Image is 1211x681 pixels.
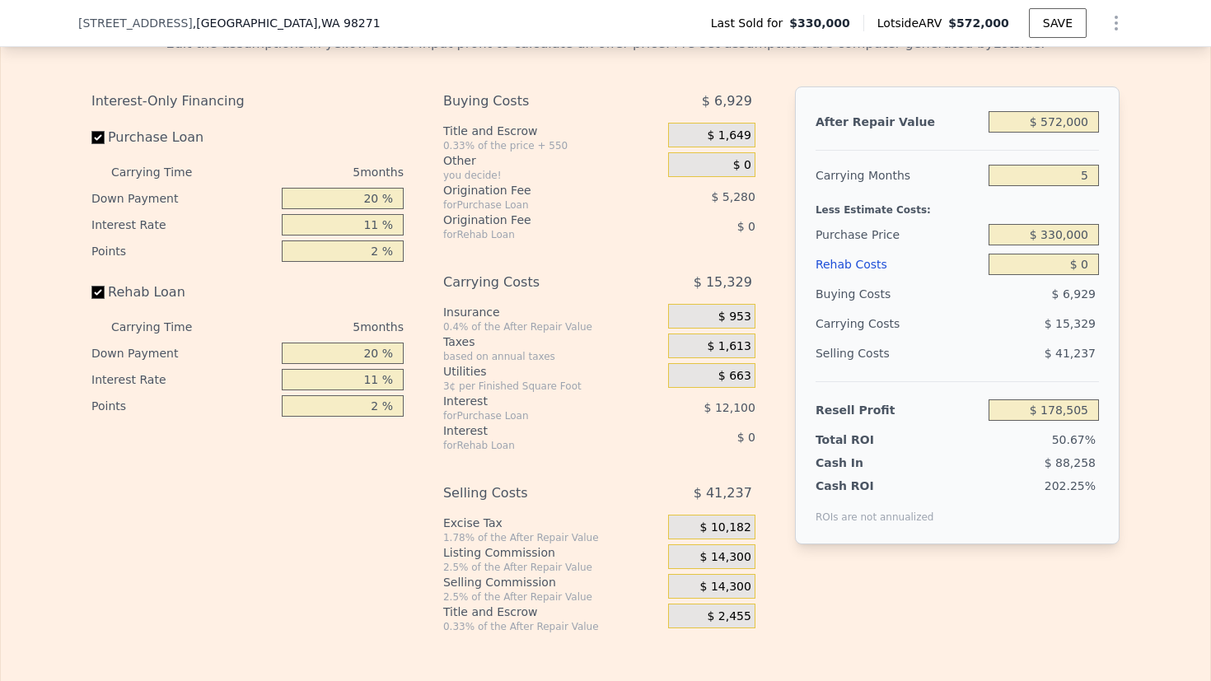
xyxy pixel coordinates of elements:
[700,550,751,565] span: $ 14,300
[443,380,662,393] div: 3¢ per Finished Square Foot
[816,494,934,524] div: ROIs are not annualized
[816,431,919,448] div: Total ROI
[91,340,275,366] div: Down Payment
[816,220,982,250] div: Purchase Price
[443,478,627,508] div: Selling Costs
[443,590,662,604] div: 2.5% of the After Repair Value
[91,123,275,152] label: Purchase Loan
[700,520,751,535] span: $ 10,182
[91,86,404,116] div: Interest-Only Financing
[718,369,751,384] span: $ 663
[816,250,982,279] div: Rehab Costs
[816,455,919,471] div: Cash In
[877,15,948,31] span: Lotside ARV
[443,393,627,409] div: Interest
[443,409,627,422] div: for Purchase Loan
[1052,287,1096,301] span: $ 6,929
[816,190,1099,220] div: Less Estimate Costs:
[91,278,275,307] label: Rehab Loan
[443,544,662,561] div: Listing Commission
[816,279,982,309] div: Buying Costs
[225,314,404,340] div: 5 months
[1045,347,1096,360] span: $ 41,237
[443,422,627,439] div: Interest
[91,393,275,419] div: Points
[443,304,662,320] div: Insurance
[443,198,627,212] div: for Purchase Loan
[737,431,755,444] span: $ 0
[707,609,750,624] span: $ 2,455
[948,16,1009,30] span: $572,000
[1045,317,1096,330] span: $ 15,329
[193,15,381,31] span: , [GEOGRAPHIC_DATA]
[443,152,662,169] div: Other
[111,159,218,185] div: Carrying Time
[816,338,982,368] div: Selling Costs
[816,478,934,494] div: Cash ROI
[443,268,627,297] div: Carrying Costs
[91,238,275,264] div: Points
[694,478,752,508] span: $ 41,237
[443,531,662,544] div: 1.78% of the After Repair Value
[443,320,662,334] div: 0.4% of the After Repair Value
[443,228,627,241] div: for Rehab Loan
[718,310,751,324] span: $ 953
[1045,479,1096,492] span: 202.25%
[704,401,755,414] span: $ 12,100
[443,334,662,350] div: Taxes
[443,574,662,590] div: Selling Commission
[1100,7,1133,40] button: Show Options
[91,131,105,144] input: Purchase Loan
[700,580,751,595] span: $ 14,300
[816,309,919,338] div: Carrying Costs
[443,139,662,152] div: 0.33% of the price + 550
[737,220,755,233] span: $ 0
[1052,433,1096,446] span: 50.67%
[91,185,275,212] div: Down Payment
[702,86,752,116] span: $ 6,929
[91,286,105,299] input: Rehab Loan
[317,16,380,30] span: , WA 98271
[443,620,662,633] div: 0.33% of the After Repair Value
[91,366,275,393] div: Interest Rate
[707,128,750,143] span: $ 1,649
[443,169,662,182] div: you decide!
[443,604,662,620] div: Title and Escrow
[711,190,755,203] span: $ 5,280
[816,161,982,190] div: Carrying Months
[443,515,662,531] div: Excise Tax
[225,159,404,185] div: 5 months
[707,339,750,354] span: $ 1,613
[443,561,662,574] div: 2.5% of the After Repair Value
[443,212,627,228] div: Origination Fee
[78,15,193,31] span: [STREET_ADDRESS]
[1045,456,1096,469] span: $ 88,258
[443,439,627,452] div: for Rehab Loan
[443,363,662,380] div: Utilities
[694,268,752,297] span: $ 15,329
[443,182,627,198] div: Origination Fee
[443,123,662,139] div: Title and Escrow
[91,212,275,238] div: Interest Rate
[1029,8,1087,38] button: SAVE
[816,107,982,137] div: After Repair Value
[111,314,218,340] div: Carrying Time
[816,395,982,425] div: Resell Profit
[789,15,850,31] span: $330,000
[733,158,751,173] span: $ 0
[711,15,790,31] span: Last Sold for
[443,350,662,363] div: based on annual taxes
[443,86,627,116] div: Buying Costs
